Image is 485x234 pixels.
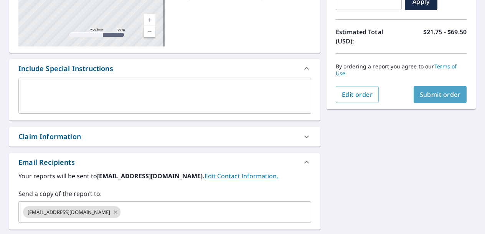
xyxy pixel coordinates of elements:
span: Submit order [420,90,461,99]
button: Submit order [414,86,467,103]
a: Current Level 17, Zoom In [144,14,155,26]
p: Estimated Total (USD): [336,27,401,46]
span: Edit order [342,90,373,99]
p: $21.75 - $69.50 [423,27,467,46]
b: [EMAIL_ADDRESS][DOMAIN_NAME]. [97,172,205,180]
label: Send a copy of the report to: [18,189,311,198]
div: Email Recipients [18,157,75,168]
div: Claim Information [18,131,81,142]
a: EditContactInfo [205,172,278,180]
label: Your reports will be sent to [18,171,311,181]
p: By ordering a report you agree to our [336,63,467,77]
span: [EMAIL_ADDRESS][DOMAIN_NAME] [23,209,115,216]
div: Include Special Instructions [9,59,320,78]
button: Edit order [336,86,379,103]
div: Include Special Instructions [18,63,113,74]
div: Claim Information [9,127,320,146]
a: Terms of Use [336,63,457,77]
a: Current Level 17, Zoom Out [144,26,155,37]
div: [EMAIL_ADDRESS][DOMAIN_NAME] [23,206,120,218]
div: Email Recipients [9,153,320,171]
